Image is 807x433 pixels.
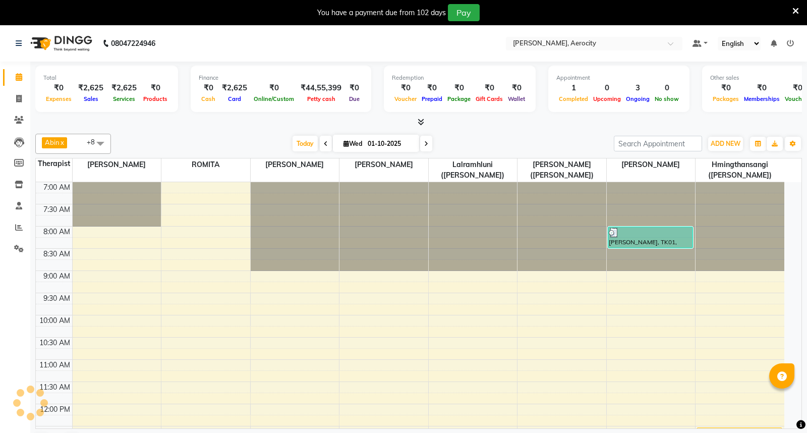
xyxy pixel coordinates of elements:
div: 8:30 AM [41,249,72,259]
div: ₹0 [445,82,473,94]
span: ADD NEW [711,140,740,147]
span: [PERSON_NAME] [607,158,696,171]
span: [PERSON_NAME] [339,158,428,171]
span: No show [652,95,681,102]
div: ₹0 [710,82,741,94]
div: 8:00 AM [41,227,72,237]
div: [PERSON_NAME], TK01, 08:00 AM-08:30 AM, De-Stress Back & Shoulder Massage - 30 Mins [608,227,693,248]
span: Services [110,95,138,102]
b: 08047224946 [111,29,155,58]
div: ₹0 [43,82,74,94]
img: logo [26,29,95,58]
div: 12:00 PM [38,404,72,415]
div: 10:00 AM [37,315,72,326]
span: Ongoing [623,95,652,102]
span: Wed [341,140,365,147]
div: ₹0 [473,82,505,94]
span: Products [141,95,170,102]
span: Completed [556,95,591,102]
span: Expenses [43,95,74,102]
div: ₹0 [199,82,218,94]
div: ₹0 [251,82,297,94]
div: 11:00 AM [37,360,72,370]
div: Finance [199,74,363,82]
span: [PERSON_NAME] [73,158,161,171]
span: Online/Custom [251,95,297,102]
div: 9:00 AM [41,271,72,282]
div: 9:30 AM [41,293,72,304]
div: 7:30 AM [41,204,72,215]
div: Appointment [556,74,681,82]
span: Today [293,136,318,151]
input: 2025-10-01 [365,136,415,151]
span: Packages [710,95,741,102]
span: Due [347,95,362,102]
div: ₹0 [419,82,445,94]
div: ₹0 [141,82,170,94]
button: Pay [448,4,480,21]
span: +8 [87,138,102,146]
div: ₹0 [392,82,419,94]
span: [PERSON_NAME] ([PERSON_NAME]) [517,158,606,182]
span: Card [225,95,244,102]
span: [PERSON_NAME] [251,158,339,171]
span: ROMITA [161,158,250,171]
div: Total [43,74,170,82]
span: Prepaid [419,95,445,102]
div: 1 [556,82,591,94]
div: ₹44,55,399 [297,82,345,94]
div: 0 [652,82,681,94]
div: Redemption [392,74,528,82]
div: ₹2,625 [74,82,107,94]
span: Hmingthansangi ([PERSON_NAME]) [696,158,784,182]
div: 7:00 AM [41,182,72,193]
span: Lalramhluni ([PERSON_NAME]) [429,158,517,182]
span: Voucher [392,95,419,102]
div: ₹2,625 [107,82,141,94]
div: You have a payment due from 102 days [317,8,446,18]
div: 3 [623,82,652,94]
div: 10:30 AM [37,338,72,348]
span: Abin [45,138,60,146]
a: x [60,138,64,146]
span: Cash [199,95,218,102]
span: Gift Cards [473,95,505,102]
span: Petty cash [305,95,338,102]
span: Memberships [741,95,782,102]
span: Wallet [505,95,528,102]
div: ₹0 [345,82,363,94]
div: ₹2,625 [218,82,251,94]
div: ₹0 [505,82,528,94]
div: 11:30 AM [37,382,72,393]
span: Sales [81,95,101,102]
span: Package [445,95,473,102]
button: ADD NEW [708,137,743,151]
div: Therapist [36,158,72,169]
div: 0 [591,82,623,94]
div: ₹0 [741,82,782,94]
span: Upcoming [591,95,623,102]
input: Search Appointment [614,136,702,151]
